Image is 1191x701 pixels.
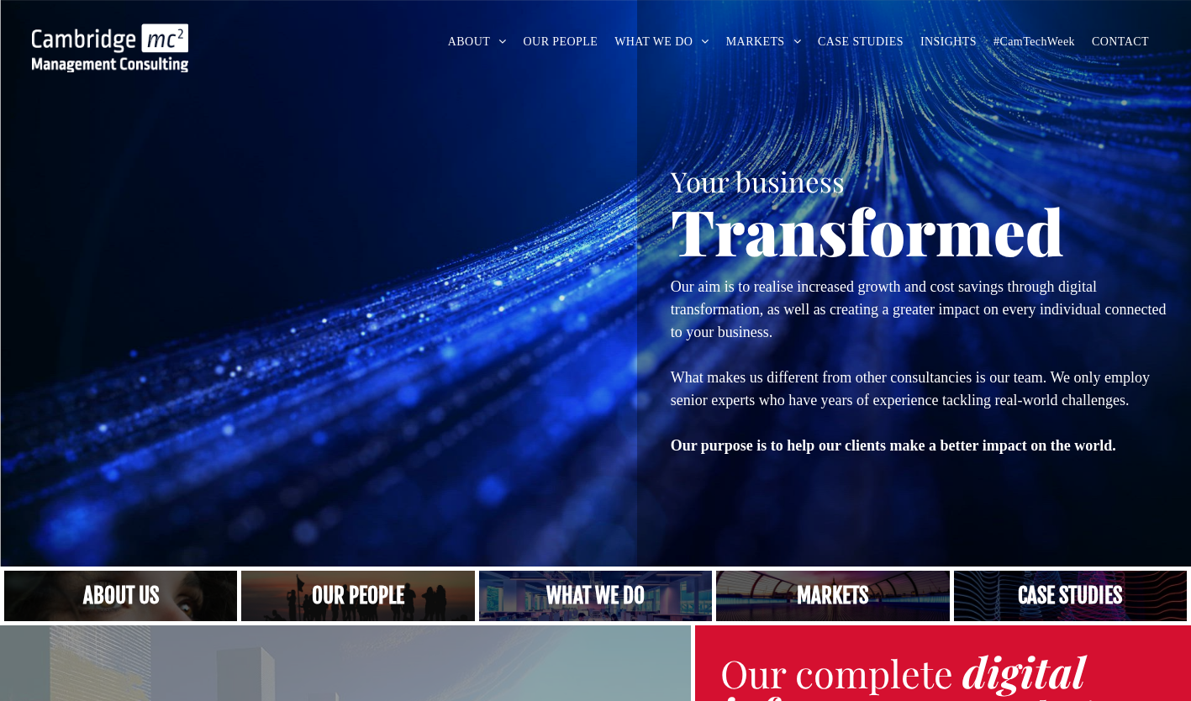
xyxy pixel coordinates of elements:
[671,369,1150,408] span: What makes us different from other consultancies is our team. We only employ senior experts who h...
[718,29,809,55] a: MARKETS
[671,437,1116,454] strong: Our purpose is to help our clients make a better impact on the world.
[32,24,188,72] img: Cambridge MC Logo
[515,29,607,55] a: OUR PEOPLE
[241,571,474,621] a: A crowd in silhouette at sunset, on a rise or lookout point
[671,188,1064,272] span: Transformed
[809,29,912,55] a: CASE STUDIES
[912,29,985,55] a: INSIGHTS
[479,571,712,621] a: A yoga teacher lifting his whole body off the ground in the peacock pose
[985,29,1083,55] a: #CamTechWeek
[671,278,1167,340] span: Our aim is to realise increased growth and cost savings through digital transformation, as well a...
[606,29,718,55] a: WHAT WE DO
[720,647,953,698] span: Our complete
[962,643,1085,699] strong: digital
[1083,29,1157,55] a: CONTACT
[440,29,515,55] a: ABOUT
[671,162,845,199] span: Your business
[4,571,237,621] a: Close up of woman's face, centered on her eyes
